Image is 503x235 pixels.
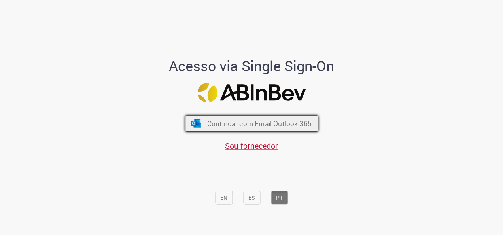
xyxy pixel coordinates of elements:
button: EN [215,191,233,204]
h1: Acesso via Single Sign-On [142,58,361,74]
button: ícone Azure/Microsoft 360 Continuar com Email Outlook 365 [185,115,318,132]
button: ES [243,191,260,204]
span: Continuar com Email Outlook 365 [207,119,311,128]
button: PT [271,191,288,204]
img: ícone Azure/Microsoft 360 [190,119,202,128]
img: Logo ABInBev [197,83,306,102]
a: Sou fornecedor [225,140,278,151]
